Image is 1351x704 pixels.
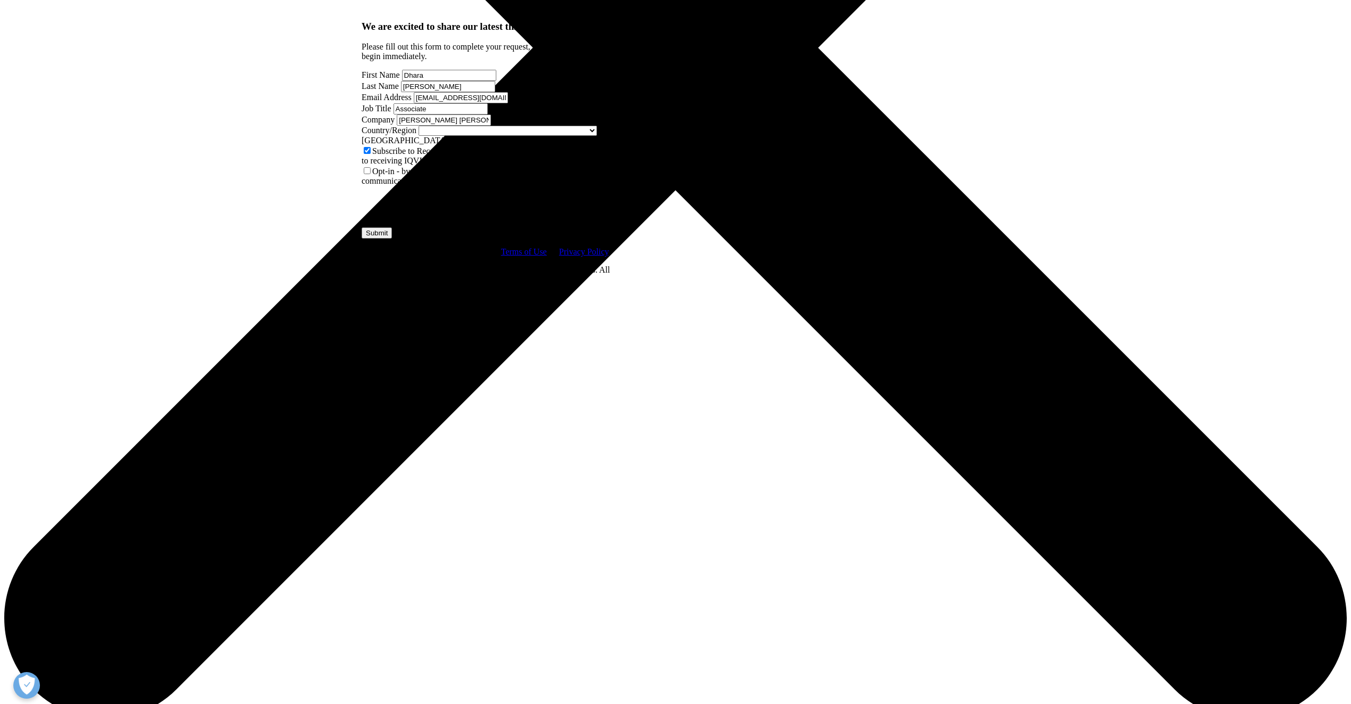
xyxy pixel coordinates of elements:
[362,247,620,257] p: By submitting this form you agree to our and .
[364,167,371,174] input: Opt-in - by selecting this box, I consent to receiving marketing communications and information a...
[501,247,547,256] a: Terms of Use
[362,42,620,61] p: Please fill out this form to complete your request, and your download will begin immediately.
[362,227,392,239] input: Submit
[362,265,620,284] p: Copyright © [DATE]-[DATE] IQVIA Holdings Inc. and its affiliates. All rights reserved.
[362,186,523,227] iframe: reCAPTCHA
[362,21,620,32] h3: We are excited to share our latest thinking with you
[362,146,616,165] label: Subscribe to Receive Institute Reports - by selecting this box, I consent to receiving IQVIA Inst...
[13,672,40,699] button: Open Preferences
[362,70,400,79] label: First Name
[362,167,590,185] label: Opt-in - by selecting this box, I consent to receiving marketing communications and information a...
[362,115,395,124] label: Company
[362,136,448,145] span: India
[362,93,412,102] label: Email Address
[559,247,609,256] a: Privacy Policy
[362,104,391,113] label: Job Title
[364,147,371,154] input: Subscribe to Receive Institute Reports - by selecting this box, I consent to receiving IQVIA Inst...
[362,81,399,91] label: Last Name
[362,126,416,135] label: Country/Region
